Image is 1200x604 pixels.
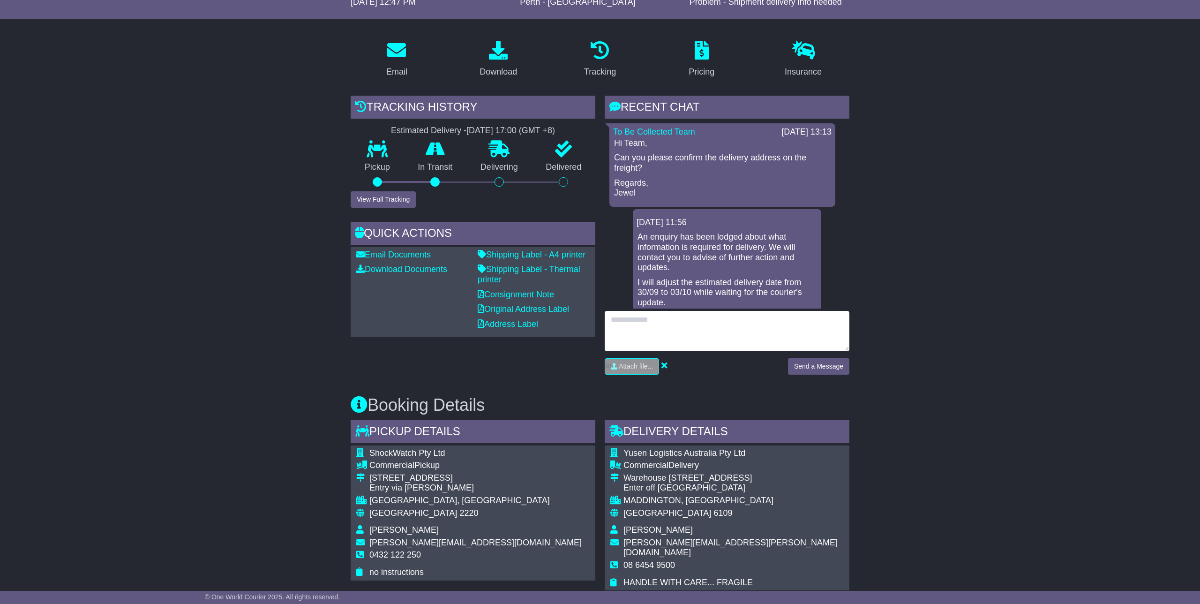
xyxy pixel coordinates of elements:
a: Download [473,38,523,82]
a: To Be Collected Team [613,127,695,136]
a: Pricing [682,38,720,82]
p: I will adjust the estimated delivery date from 30/09 to 03/10 while waiting for the courier's upd... [637,278,817,308]
p: Can you please confirm the delivery address on the freight? [614,153,831,173]
p: Regards, Jewel [614,178,831,198]
div: Download [480,66,517,78]
p: Delivered [532,162,596,173]
span: 6109 [713,508,732,518]
a: Email Documents [356,250,431,259]
span: Commercial [369,461,414,470]
a: Email [380,38,413,82]
a: Insurance [779,38,828,82]
span: Yusen Logistics Australia Pty Ltd [623,448,745,458]
span: [PERSON_NAME] [369,525,439,535]
div: Warehouse [STREET_ADDRESS] [623,473,844,483]
a: Shipping Label - Thermal printer [478,264,580,284]
button: View Full Tracking [351,191,416,208]
span: [GEOGRAPHIC_DATA] [623,508,711,518]
span: HANDLE WITH CARE... FRAGILE [623,578,753,587]
span: [GEOGRAPHIC_DATA] [369,508,457,518]
span: 2220 [459,508,478,518]
p: An enquiry has been lodged about what information is required for delivery. We will contact you t... [637,232,817,272]
div: [STREET_ADDRESS] [369,473,582,483]
a: Tracking [578,38,622,82]
span: [PERSON_NAME] [623,525,693,535]
p: Pickup [351,162,404,173]
div: Insurance [785,66,822,78]
button: Send a Message [788,358,849,375]
h3: Booking Details [351,396,849,415]
div: RECENT CHAT [605,96,849,121]
div: Enter off [GEOGRAPHIC_DATA] [623,483,844,493]
span: [PERSON_NAME][EMAIL_ADDRESS][DOMAIN_NAME] [369,538,582,547]
span: ShockWatch Pty Ltd [369,448,445,458]
div: Pickup Details [351,420,595,445]
p: In Transit [404,162,467,173]
div: [DATE] 17:00 (GMT +8) [466,126,555,136]
div: MADDINGTON, [GEOGRAPHIC_DATA] [623,496,844,506]
p: Delivering [466,162,532,173]
div: Pricing [689,66,714,78]
a: Consignment Note [478,290,554,299]
div: [GEOGRAPHIC_DATA], [GEOGRAPHIC_DATA] [369,496,582,506]
div: Delivery [623,461,844,471]
div: [DATE] 11:56 [637,218,817,228]
div: Quick Actions [351,222,595,247]
span: [PERSON_NAME][EMAIL_ADDRESS][PERSON_NAME][DOMAIN_NAME] [623,538,838,558]
a: Download Documents [356,264,447,274]
div: Entry via [PERSON_NAME] [369,483,582,493]
a: Address Label [478,319,538,329]
div: Pickup [369,461,582,471]
div: Estimated Delivery - [351,126,595,136]
span: 08 6454 9500 [623,560,675,570]
div: Tracking history [351,96,595,121]
div: Tracking [584,66,616,78]
a: Original Address Label [478,304,569,314]
span: Commercial [623,461,668,470]
p: Hi Team, [614,138,831,149]
span: no instructions [369,567,424,577]
span: © One World Courier 2025. All rights reserved. [205,593,340,601]
div: Email [386,66,407,78]
div: [DATE] 13:13 [781,127,832,137]
a: Shipping Label - A4 printer [478,250,585,259]
div: Delivery Details [605,420,849,445]
span: 0432 122 250 [369,550,421,559]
